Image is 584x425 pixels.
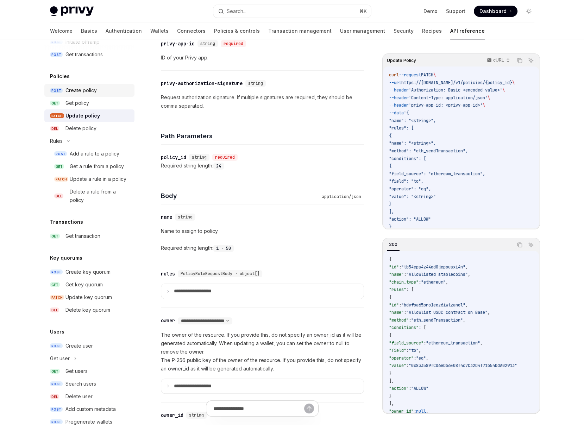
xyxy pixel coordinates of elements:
span: GET [50,234,60,239]
span: 'Authorization: Basic <encoded-value>' [409,87,502,93]
code: 1 - 50 [213,245,234,252]
h5: Key quorums [50,254,82,262]
div: Update policy [65,112,100,120]
span: : [409,317,411,323]
a: User management [340,23,385,39]
a: POSTGet transactions [44,48,134,61]
span: "0x833589fCD6eDb6E08f4c7C32D4f71b54bdA02913" [409,363,517,368]
span: string [178,214,193,220]
span: GET [54,164,64,169]
span: POST [50,419,63,425]
span: : [419,279,421,285]
span: { [389,133,391,139]
span: curl [389,72,399,78]
span: \ [488,95,490,101]
div: Update a rule in a policy [70,175,126,183]
span: https://[DOMAIN_NAME]/v1/policies/{policy_id} [401,80,512,85]
span: : [406,348,409,353]
span: : [399,264,401,270]
span: 'Content-Type: application/json' [409,95,488,101]
span: DEL [50,307,59,313]
a: Authentication [106,23,142,39]
div: Get users [65,367,88,375]
span: "chain_type" [389,279,419,285]
span: "action" [389,386,409,391]
span: --request [399,72,421,78]
a: GETGet a rule from a policy [44,160,134,173]
div: Create policy [65,86,97,95]
div: 200 [387,240,400,249]
span: , [465,302,468,308]
span: : [ [406,287,414,292]
span: '{ [404,110,409,116]
div: required [221,40,246,47]
span: "eth_sendTransaction" [411,317,463,323]
span: ], [389,378,394,384]
a: Support [446,8,465,15]
h5: Users [50,328,64,336]
button: Send message [304,404,314,413]
button: Toggle dark mode [523,6,534,17]
span: 'privy-app-id: <privy-app-id>' [409,102,483,108]
span: , [463,317,465,323]
span: "name": "<string>", [389,140,436,146]
a: Basics [81,23,97,39]
span: : [404,272,406,277]
span: "conditions": [ [389,156,426,161]
div: Delete user [65,392,93,401]
a: PATCHUpdate policy [44,109,134,122]
span: "conditions" [389,325,419,330]
button: Ask AI [526,56,535,65]
span: ], [389,209,394,215]
div: Search users [65,380,96,388]
span: , [426,355,428,361]
button: cURL [483,55,513,66]
button: Search...⌘K [213,5,371,18]
div: rules [161,270,175,277]
span: { [389,332,391,338]
a: GETGet users [44,365,134,378]
a: API reference [450,23,485,39]
span: "id" [389,302,399,308]
div: Get transactions [65,50,103,59]
p: Request authorization signature. If multiple signatures are required, they should be comma separa... [161,93,364,110]
a: GETGet policy [44,97,134,109]
div: Add custom metadata [65,405,116,413]
span: "field_source": "ethereum_transaction", [389,171,485,177]
span: , [419,348,421,353]
span: GET [50,282,60,287]
p: cURL [493,57,504,63]
span: POST [50,88,63,93]
a: Welcome [50,23,73,39]
div: privy-authorization-signature [161,80,243,87]
span: "owner_id" [389,408,414,414]
code: 24 [213,163,224,170]
span: POST [50,407,63,412]
span: \ [502,87,505,93]
button: Copy the contents from the code block [515,240,524,249]
span: "operator" [389,355,414,361]
div: owner [161,317,175,324]
span: "ethereum" [421,279,446,285]
span: "Allowlist USDC contract on Base" [406,310,488,315]
a: POSTSearch users [44,378,134,390]
span: string [192,154,207,160]
div: Get policy [65,99,89,107]
a: DELDelete user [44,390,134,403]
span: "tb54eps4z44ed0jepousxi4n" [401,264,465,270]
span: : [ [419,325,426,330]
a: Demo [423,8,438,15]
a: GETGet transaction [44,230,134,242]
span: , [446,279,448,285]
span: , [468,272,470,277]
div: application/json [319,193,364,200]
h5: Policies [50,72,70,81]
div: Required string length: [161,161,364,170]
span: : [404,310,406,315]
a: DELDelete policy [44,122,134,135]
span: \ [433,72,436,78]
span: "name": "<string>", [389,118,436,123]
span: string [248,81,263,86]
span: --data [389,110,404,116]
span: } [389,224,391,230]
